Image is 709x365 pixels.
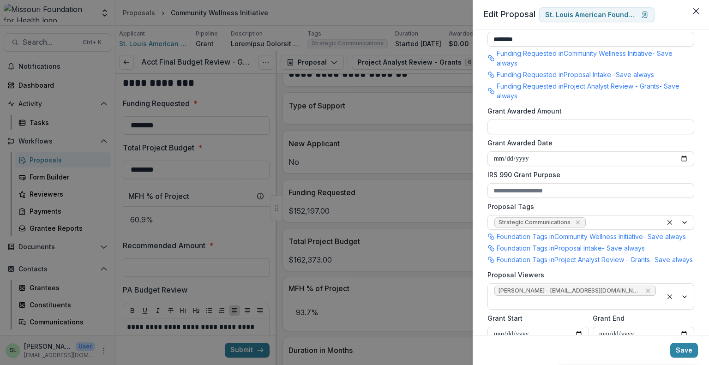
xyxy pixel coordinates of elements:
[497,243,645,253] p: Foundation Tags in Proposal Intake - Save always
[689,4,703,18] button: Close
[487,202,689,211] label: Proposal Tags
[487,138,689,148] label: Grant Awarded Date
[664,217,675,228] div: Clear selected options
[497,70,654,79] p: Funding Requested in Proposal Intake - Save always
[539,7,655,22] a: St. Louis American Foundation
[670,343,698,358] button: Save
[487,170,689,180] label: IRS 990 Grant Purpose
[664,291,675,302] div: Clear selected options
[593,313,689,323] label: Grant End
[484,9,535,19] span: Edit Proposal
[573,218,583,227] div: Remove Strategic Communications
[499,287,641,294] span: [PERSON_NAME] - [EMAIL_ADDRESS][DOMAIN_NAME]
[497,232,686,241] p: Foundation Tags in Community Wellness Initiative - Save always
[545,11,637,19] p: St. Louis American Foundation
[497,48,694,68] p: Funding Requested in Community Wellness Initiative - Save always
[644,286,653,295] div: Remove Jean Freeman-Crawford - jcrawford@mffh.org
[497,81,694,101] p: Funding Requested in Project Analyst Review - Grants - Save always
[487,270,689,280] label: Proposal Viewers
[499,219,571,226] span: Strategic Communications
[487,313,583,323] label: Grant Start
[487,106,689,116] label: Grant Awarded Amount
[497,255,693,264] p: Foundation Tags in Project Analyst Review - Grants - Save always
